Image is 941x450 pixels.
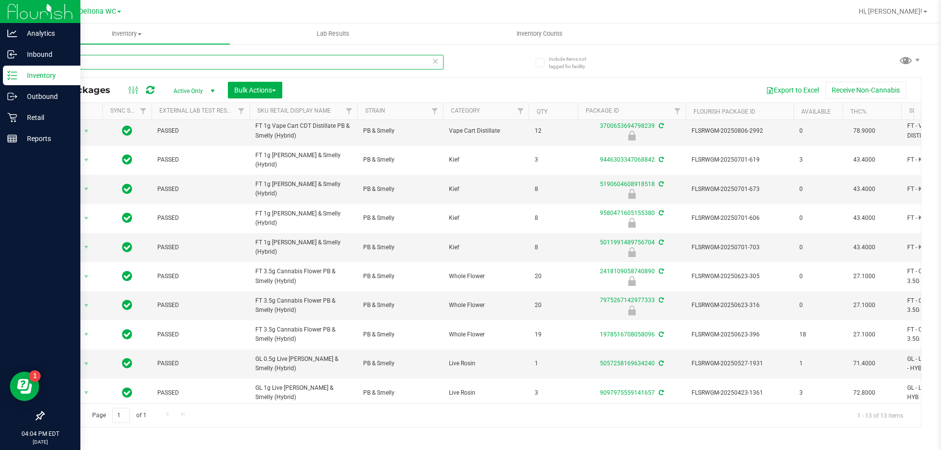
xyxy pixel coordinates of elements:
[363,359,437,368] span: PB & Smelly
[255,151,351,169] span: FT 1g [PERSON_NAME] & Smelly (Hybrid)
[600,360,655,367] a: 5057258169634240
[799,272,837,281] span: 0
[255,355,351,373] span: GL 0.5g Live [PERSON_NAME] & Smelly (Hybrid)
[600,389,655,396] a: 9097975559141657
[228,82,282,98] button: Bulk Actions
[848,211,880,225] span: 43.4000
[363,330,437,339] span: PB & Smelly
[436,24,643,44] a: Inventory Counts
[80,328,93,341] span: select
[157,359,244,368] span: PASSED
[157,330,244,339] span: PASSED
[112,408,130,423] input: 1
[693,108,755,115] a: Flourish Package ID
[427,103,443,119] a: Filter
[449,301,523,310] span: Whole Flower
[17,91,76,102] p: Outbound
[799,126,837,136] span: 0
[10,372,39,401] iframe: Resource center
[4,429,76,438] p: 04:04 PM EDT
[157,213,244,223] span: PASSED
[24,24,230,44] a: Inventory
[17,133,76,144] p: Reports
[535,330,572,339] span: 19
[600,268,655,275] a: 2418109058740890
[255,238,351,257] span: FT 1g [PERSON_NAME] & Smelly (Hybrid)
[7,113,17,122] inline-svg: Retail
[80,240,93,254] span: select
[363,272,437,281] span: PB & Smelly
[122,240,132,254] span: In Sync
[255,325,351,344] span: FT 3.5g Cannabis Flower PB & Smelly (Hybrid)
[799,301,837,310] span: 0
[17,70,76,81] p: Inventory
[799,155,837,165] span: 3
[799,213,837,223] span: 0
[657,389,664,396] span: Sync from Compliance System
[122,153,132,166] span: In Sync
[51,85,120,95] span: All Packages
[535,301,572,310] span: 20
[503,29,576,38] span: Inventory Counts
[576,306,687,315] div: Launch Hold
[233,103,249,119] a: Filter
[535,185,572,194] span: 8
[692,213,788,223] span: FLSRWGM-20250701-606
[850,108,867,115] a: THC%
[449,185,523,194] span: Kief
[157,243,244,252] span: PASSED
[79,7,116,16] span: Deltona WC
[122,182,132,196] span: In Sync
[849,408,911,423] span: 1 - 13 of 13 items
[848,298,880,312] span: 27.1000
[576,218,687,228] div: Newly Received
[122,328,132,341] span: In Sync
[692,388,788,398] span: FLSRWGM-20250423-1361
[110,107,148,114] a: Sync Status
[29,370,41,382] iframe: Resource center unread badge
[255,296,351,315] span: FT 3.5g Cannabis Flower PB & Smelly (Hybrid)
[255,121,351,140] span: FT 1g Vape Cart CDT Distillate PB & Smelly (Hybrid)
[451,107,480,114] a: Category
[159,107,236,114] a: External Lab Test Result
[586,107,619,114] a: Package ID
[600,122,655,129] a: 3700653694798239
[257,107,331,114] a: Sku Retail Display Name
[513,103,529,119] a: Filter
[692,330,788,339] span: FLSRWGM-20250623-396
[363,126,437,136] span: PB & Smelly
[157,155,244,165] span: PASSED
[669,103,686,119] a: Filter
[535,388,572,398] span: 3
[657,239,664,246] span: Sync from Compliance System
[692,243,788,252] span: FLSRWGM-20250701-703
[600,156,655,163] a: 9446303347068842
[432,55,439,68] span: Clear
[363,155,437,165] span: PB & Smelly
[600,239,655,246] a: 5011991489756704
[657,297,664,304] span: Sync from Compliance System
[80,182,93,196] span: select
[760,82,825,98] button: Export to Excel
[600,210,655,216] a: 9580471605155380
[122,211,132,225] span: In Sync
[255,267,351,285] span: FT 3.5g Cannabis Flower PB & Smelly (Hybrid)
[848,153,880,167] span: 43.4000
[7,49,17,59] inline-svg: Inbound
[7,28,17,38] inline-svg: Analytics
[80,299,93,312] span: select
[449,388,523,398] span: Live Rosin
[848,269,880,284] span: 27.1000
[799,388,837,398] span: 3
[255,180,351,198] span: FT 1g [PERSON_NAME] & Smelly (Hybrid)
[535,272,572,281] span: 20
[657,122,664,129] span: Sync from Compliance System
[799,185,837,194] span: 0
[17,27,76,39] p: Analytics
[157,185,244,194] span: PASSED
[157,388,244,398] span: PASSED
[692,185,788,194] span: FLSRWGM-20250701-673
[122,386,132,400] span: In Sync
[657,156,664,163] span: Sync from Compliance System
[80,153,93,167] span: select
